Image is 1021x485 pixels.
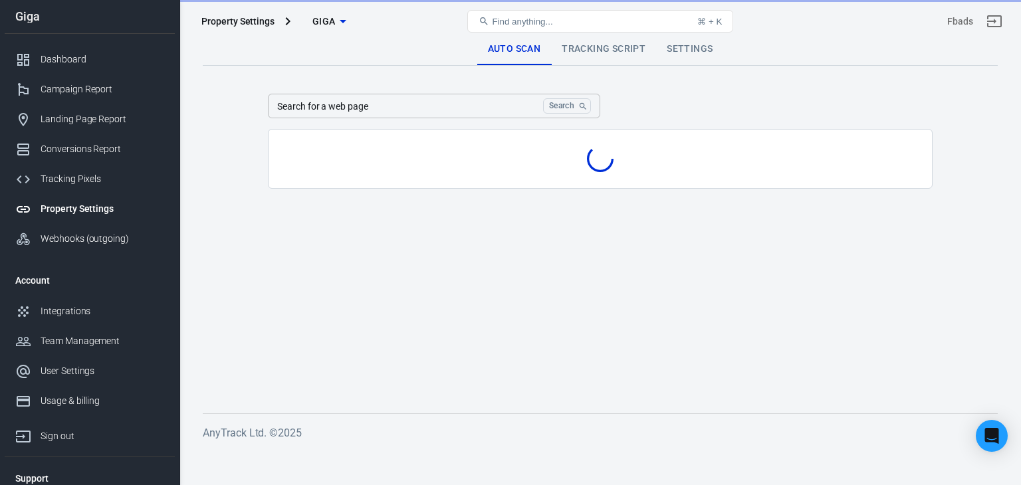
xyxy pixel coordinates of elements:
div: Sign out [41,429,164,443]
a: Conversions Report [5,134,175,164]
div: Campaign Report [41,82,164,96]
div: Account id: tR2bt8Tt [947,15,973,29]
a: Landing Page Report [5,104,175,134]
div: Giga [5,11,175,23]
div: Conversions Report [41,142,164,156]
a: Webhooks (outgoing) [5,224,175,254]
span: Find anything... [492,17,552,27]
a: Dashboard [5,45,175,74]
div: Tracking Pixels [41,172,164,186]
a: Property Settings [5,194,175,224]
div: Landing Page Report [41,112,164,126]
a: Auto Scan [477,33,552,65]
input: https://example.com/categories/top-brands [268,94,538,118]
a: Sign out [978,5,1010,37]
a: Tracking Pixels [5,164,175,194]
div: Usage & billing [41,394,164,408]
h6: AnyTrack Ltd. © 2025 [203,425,998,441]
span: Giga [312,13,336,30]
div: Dashboard [41,52,164,66]
a: User Settings [5,356,175,386]
div: ⌘ + K [697,17,722,27]
a: Usage & billing [5,386,175,416]
div: User Settings [41,364,164,378]
div: Team Management [41,334,164,348]
a: Campaign Report [5,74,175,104]
button: Search [543,98,591,114]
div: Integrations [41,304,164,318]
li: Account [5,264,175,296]
button: Giga [296,9,362,34]
a: Team Management [5,326,175,356]
div: Property Settings [41,202,164,216]
a: Settings [656,33,723,65]
div: Open Intercom Messenger [976,420,1008,452]
a: Sign out [5,416,175,451]
a: Integrations [5,296,175,326]
div: Property Settings [201,15,275,28]
button: Find anything...⌘ + K [467,10,733,33]
div: Webhooks (outgoing) [41,232,164,246]
a: Tracking Script [551,33,656,65]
